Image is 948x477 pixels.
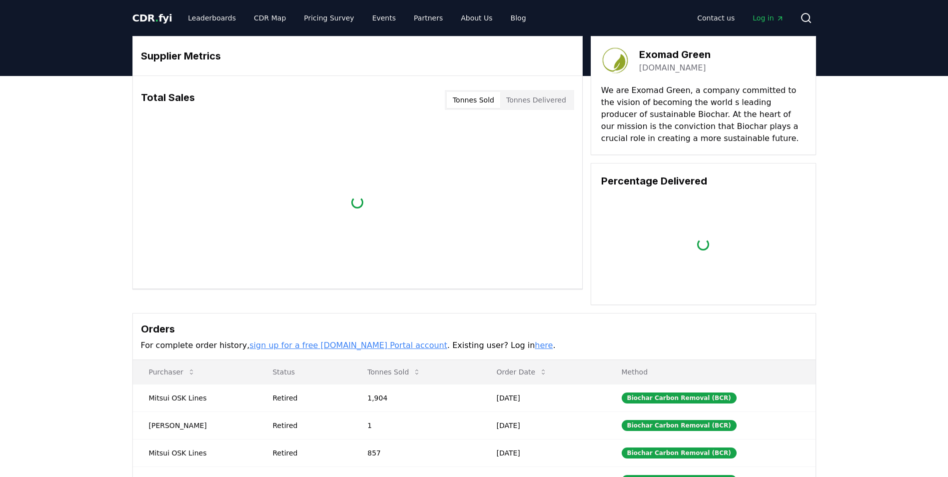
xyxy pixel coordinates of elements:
[351,196,363,208] div: loading
[296,9,362,27] a: Pricing Survey
[406,9,451,27] a: Partners
[480,411,605,439] td: [DATE]
[351,439,480,466] td: 857
[364,9,404,27] a: Events
[141,339,808,351] p: For complete order history, . Existing user? Log in .
[133,411,257,439] td: [PERSON_NAME]
[601,46,629,74] img: Exomad Green-logo
[141,48,574,63] h3: Supplier Metrics
[180,9,534,27] nav: Main
[689,9,792,27] nav: Main
[351,384,480,411] td: 1,904
[614,367,808,377] p: Method
[488,362,555,382] button: Order Date
[155,12,158,24] span: .
[272,393,343,403] div: Retired
[697,238,709,250] div: loading
[639,47,711,62] h3: Exomad Green
[141,362,203,382] button: Purchaser
[503,9,534,27] a: Blog
[264,367,343,377] p: Status
[601,173,806,188] h3: Percentage Delivered
[272,420,343,430] div: Retired
[745,9,792,27] a: Log in
[500,92,572,108] button: Tonnes Delivered
[133,439,257,466] td: Mitsui OSK Lines
[249,340,447,350] a: sign up for a free [DOMAIN_NAME] Portal account
[351,411,480,439] td: 1
[480,384,605,411] td: [DATE]
[689,9,743,27] a: Contact us
[453,9,500,27] a: About Us
[133,384,257,411] td: Mitsui OSK Lines
[246,9,294,27] a: CDR Map
[141,90,195,110] h3: Total Sales
[622,447,737,458] div: Biochar Carbon Removal (BCR)
[132,12,172,24] span: CDR fyi
[180,9,244,27] a: Leaderboards
[535,340,553,350] a: here
[141,321,808,336] h3: Orders
[639,62,706,74] a: [DOMAIN_NAME]
[622,420,737,431] div: Biochar Carbon Removal (BCR)
[622,392,737,403] div: Biochar Carbon Removal (BCR)
[601,84,806,144] p: We are Exomad Green, a company committed to the vision of becoming the world s leading producer o...
[272,448,343,458] div: Retired
[753,13,784,23] span: Log in
[359,362,429,382] button: Tonnes Sold
[447,92,500,108] button: Tonnes Sold
[480,439,605,466] td: [DATE]
[132,11,172,25] a: CDR.fyi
